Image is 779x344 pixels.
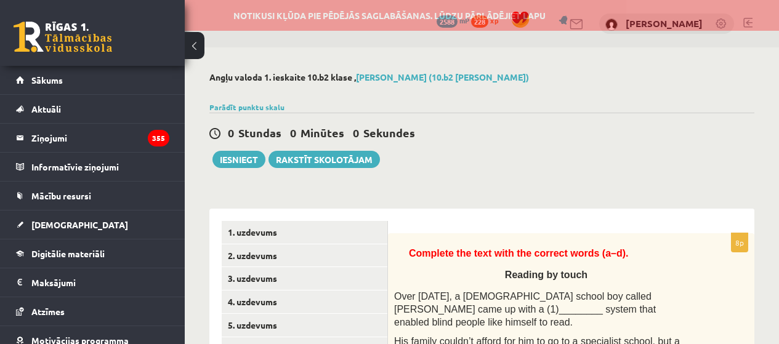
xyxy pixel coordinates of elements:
legend: Informatīvie ziņojumi [31,153,169,181]
span: 0 [353,126,359,140]
a: [DEMOGRAPHIC_DATA] [16,210,169,239]
a: Atzīmes [16,297,169,326]
legend: Maksājumi [31,268,169,297]
legend: Ziņojumi [31,124,169,152]
a: 3. uzdevums [222,267,387,290]
a: Sākums [16,66,169,94]
a: Digitālie materiāli [16,239,169,268]
a: [PERSON_NAME] (10.b2 [PERSON_NAME]) [356,71,529,82]
i: 355 [148,130,169,146]
span: 0 [290,126,296,140]
a: Informatīvie ziņojumi [16,153,169,181]
span: Sekundes [363,126,415,140]
a: Parādīt punktu skalu [209,102,285,112]
span: Mācību resursi [31,190,91,201]
span: Sākums [31,74,63,86]
span: Digitālie materiāli [31,248,105,259]
h2: Angļu valoda 1. ieskaite 10.b2 klase , [209,72,754,82]
a: 2. uzdevums [222,244,387,267]
span: Complete the text with the correct words (a–d). [409,248,629,258]
span: Aktuāli [31,103,61,114]
span: Over [DATE], a [DEMOGRAPHIC_DATA] school boy called [PERSON_NAME] came up with a (1)________ syst... [394,291,656,327]
a: Rīgas 1. Tālmācības vidusskola [14,22,112,52]
a: 4. uzdevums [222,290,387,313]
span: 0 [228,126,234,140]
a: 1. uzdevums [222,221,387,244]
span: Minūtes [301,126,344,140]
p: 8p [731,233,748,252]
span: Reading by touch [505,270,587,280]
button: Iesniegt [212,151,265,168]
a: Maksājumi [16,268,169,297]
span: Stundas [238,126,281,140]
a: 5. uzdevums [222,314,387,337]
span: Atzīmes [31,306,65,317]
span: [DEMOGRAPHIC_DATA] [31,219,128,230]
a: Ziņojumi355 [16,124,169,152]
a: Mācību resursi [16,182,169,210]
a: Aktuāli [16,95,169,123]
a: Rakstīt skolotājam [268,151,380,168]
